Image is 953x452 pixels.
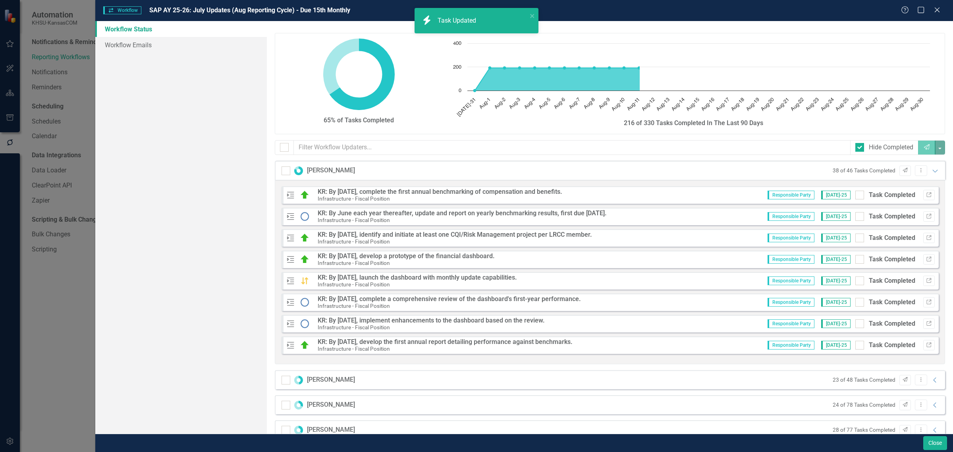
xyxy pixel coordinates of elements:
text: Aug-14 [670,97,685,112]
img: In Progress [300,276,310,286]
img: No Information [300,212,310,221]
text: Aug-28 [879,97,894,112]
path: Aug-10, 192. Tasks Completed. [622,66,625,70]
small: Infrastructure - Fiscal Position [318,324,390,330]
path: Aug-1, 192. Tasks Completed. [488,66,491,70]
img: No Information [300,319,310,328]
text: Aug-3 [508,97,521,110]
text: Aug-5 [538,97,551,110]
div: [PERSON_NAME] [307,400,355,410]
small: 24 of 78 Tasks Completed [833,401,895,409]
span: [DATE]-25 [821,298,851,307]
span: Responsible Party [768,276,814,285]
text: Aug-21 [775,97,790,112]
div: Task Completed [869,341,915,350]
text: Aug-15 [685,97,700,112]
span: [DATE]-25 [821,212,851,221]
span: [DATE]-25 [821,191,851,199]
text: [DATE]-31 [456,97,477,118]
div: Task Completed [869,276,915,286]
small: Infrastructure - Fiscal Position [318,238,390,245]
small: 38 of 46 Tasks Completed [833,167,895,174]
path: Aug-2, 192. Tasks Completed. [503,66,506,70]
span: Responsible Party [768,212,814,221]
span: Responsible Party [768,319,814,328]
strong: 216 of 330 Tasks Completed In The Last 90 Days [624,119,763,127]
text: Aug-18 [730,97,745,112]
a: Workflow Status [95,21,267,37]
strong: KR: By [DATE], develop the first annual report detailing performance against benchmarks. [318,338,573,346]
text: Aug-24 [820,97,835,112]
text: Aug-30 [909,97,924,112]
text: Aug-1 [478,97,492,110]
span: Responsible Party [768,255,814,264]
strong: KR: By [DATE], identify and initiate at least one CQI/Risk Management project per LRCC member. [318,231,592,238]
text: Aug-7 [568,97,581,110]
path: Aug-3, 192. Tasks Completed. [518,66,521,70]
img: On Target [300,190,310,200]
text: Aug-13 [656,97,671,112]
small: 28 of 77 Tasks Completed [833,426,895,434]
div: Hide Completed [869,143,913,152]
text: Aug-19 [745,97,760,112]
strong: KR: By [DATE], complete a comprehensive review of the dashboard's first-year performance. [318,295,581,303]
text: Aug-2 [493,97,506,110]
div: Task Completed [869,191,915,200]
span: [DATE]-25 [821,341,851,350]
text: Aug-26 [849,97,864,112]
text: Aug-11 [626,97,640,112]
span: Workflow [103,6,141,14]
button: Close [923,436,947,450]
span: [DATE]-25 [821,319,851,328]
text: 200 [453,65,461,70]
span: Responsible Party [768,298,814,307]
path: Aug-7, 192. Tasks Completed. [577,66,581,70]
img: On Target [300,255,310,264]
text: 400 [453,41,461,46]
svg: Interactive chart [449,39,934,119]
div: Task Updated [438,16,478,25]
span: Responsible Party [768,191,814,199]
path: Aug-6, 192. Tasks Completed. [563,66,566,70]
div: [PERSON_NAME] [307,166,355,175]
div: Chart. Highcharts interactive chart. [449,39,939,119]
strong: KR: By [DATE], complete the first annual benchmarking of compensation and benefits. [318,188,562,195]
img: On Target [300,233,310,243]
text: Aug-6 [553,97,566,110]
div: [PERSON_NAME] [307,375,355,384]
text: Aug-12 [640,97,656,112]
text: Aug-16 [700,97,715,112]
span: [DATE]-25 [821,276,851,285]
small: Infrastructure - Fiscal Position [318,217,390,223]
img: On Target [300,340,310,350]
text: Aug-23 [804,97,820,112]
div: Task Completed [869,234,915,243]
a: Workflow Emails [95,37,267,53]
text: Aug-27 [864,97,880,112]
span: Responsible Party [768,234,814,242]
path: Aug-8, 192. Tasks Completed. [592,66,596,70]
path: Aug-4, 192. Tasks Completed. [533,66,536,70]
path: Jul-31, 0. Tasks Completed. [473,89,476,92]
small: Infrastructure - Fiscal Position [318,195,390,202]
img: No Information [300,297,310,307]
small: Infrastructure - Fiscal Position [318,260,390,266]
small: Infrastructure - Fiscal Position [318,281,390,288]
small: 23 of 48 Tasks Completed [833,376,895,384]
strong: KR: By [DATE], implement enhancements to the dashboard based on the review. [318,317,545,324]
path: Aug-5, 192. Tasks Completed. [548,66,551,70]
span: Responsible Party [768,341,814,350]
strong: 65% of Tasks Completed [324,116,394,124]
text: 0 [459,88,461,93]
small: Infrastructure - Fiscal Position [318,303,390,309]
path: Aug-9, 192. Tasks Completed. [608,66,611,70]
strong: KR: By June each year thereafter, update and report on yearly benchmarking results, first due [DA... [318,209,607,217]
path: Aug-11, 192. Tasks Completed. [637,66,640,70]
text: Aug-17 [715,97,730,112]
text: Aug-25 [835,97,850,112]
text: Aug-22 [790,97,805,112]
strong: KR: By [DATE], launch the dashboard with monthly update capabilities. [318,274,517,281]
span: [DATE]-25 [821,255,851,264]
div: Task Completed [869,255,915,264]
text: Aug-29 [894,97,909,112]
